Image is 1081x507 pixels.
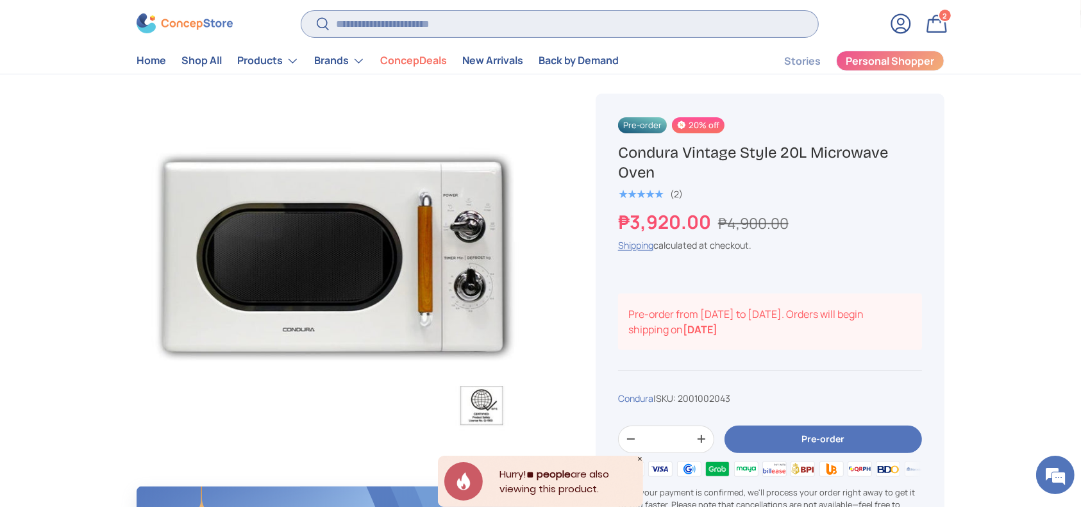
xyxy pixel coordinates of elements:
a: Shop All [181,49,222,74]
img: bpi [789,460,817,479]
strong: ₱3,920.00 [618,209,714,235]
a: Stories [784,49,821,74]
summary: Products [230,48,306,74]
img: ubp [817,460,845,479]
span: | [653,392,730,404]
img: visa [646,460,675,479]
strong: [DATE] [683,322,717,337]
span: We're online! [74,162,177,291]
span: 2001002043 [678,392,730,404]
p: Pre-order from [DATE] to [DATE]. Orders will begin shipping on [628,306,894,337]
span: SKU: [656,392,676,404]
div: Minimize live chat window [210,6,241,37]
img: metrobank [903,460,931,479]
a: Back by Demand [539,49,619,74]
span: Pre-order [618,117,667,133]
div: 5.0 out of 5.0 stars [618,188,664,200]
div: Chat with us now [67,72,215,88]
span: ★★★★★ [618,188,664,201]
s: ₱4,900.00 [718,213,789,233]
img: ConcepStore [137,14,233,34]
img: bdo [874,460,902,479]
img: billease [760,460,789,479]
img: grabpay [703,460,732,479]
a: Condura [618,392,653,404]
a: Personal Shopper [836,51,944,71]
span: Personal Shopper [846,56,935,67]
img: qrph [846,460,874,479]
nav: Primary [137,48,619,74]
a: ConcepDeals [380,49,447,74]
span: 20% off [672,117,724,133]
a: 5.0 out of 5.0 stars (2) [618,186,683,200]
span: 2 [943,11,948,21]
summary: Brands [306,48,373,74]
a: Shipping [618,240,653,252]
div: (2) [670,190,683,199]
img: gcash [675,460,703,479]
div: calculated at checkout. [618,239,922,253]
a: Home [137,49,166,74]
button: Pre-order [725,426,922,453]
img: maya [732,460,760,479]
a: New Arrivals [462,49,523,74]
h1: Condura Vintage Style 20L Microwave Oven [618,143,922,183]
div: Close [637,456,643,462]
nav: Secondary [753,48,944,74]
media-gallery: Gallery Viewer [137,58,534,456]
textarea: Type your message and hit 'Enter' [6,350,244,395]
